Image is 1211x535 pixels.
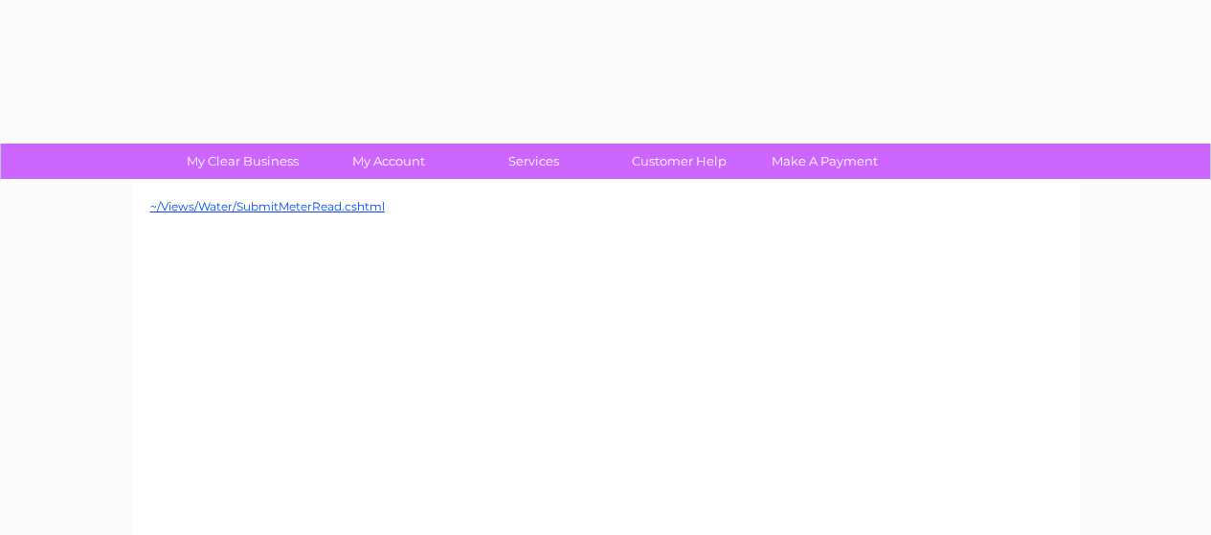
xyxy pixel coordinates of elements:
a: My Account [309,144,467,179]
a: Customer Help [600,144,758,179]
a: Services [455,144,613,179]
a: Make A Payment [746,144,904,179]
a: ~/Views/Water/SubmitMeterRead.cshtml [150,199,385,213]
a: My Clear Business [164,144,322,179]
